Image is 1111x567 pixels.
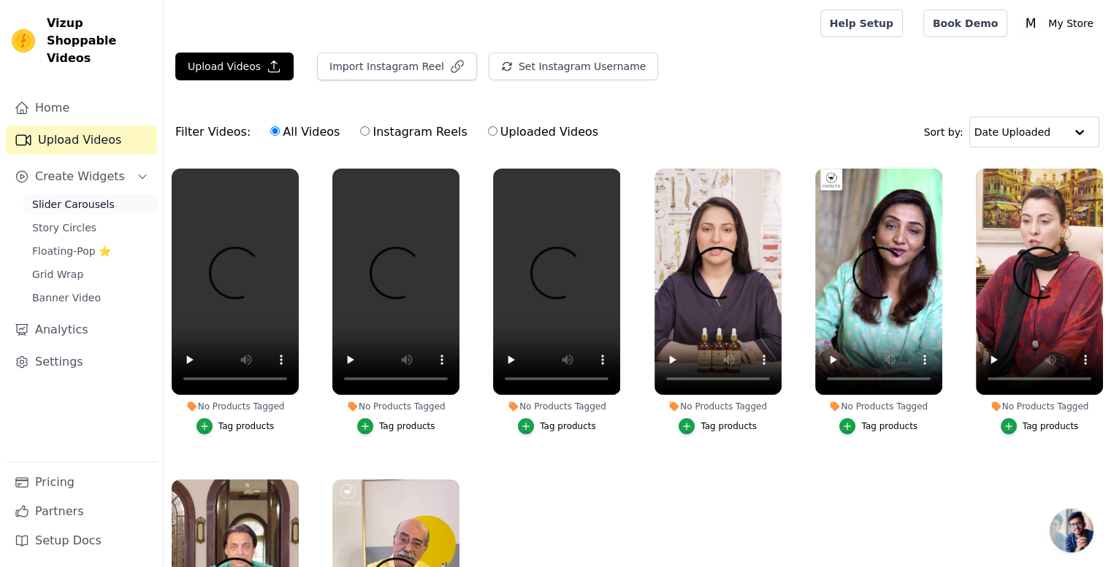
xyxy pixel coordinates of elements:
span: Grid Wrap [32,267,83,282]
a: Home [6,93,157,123]
div: Open chat [1050,509,1093,552]
label: Uploaded Videos [487,123,599,142]
button: Import Instagram Reel [317,53,477,80]
div: No Products Tagged [172,401,299,412]
p: My Store [1042,10,1099,36]
img: Vizup [12,29,35,53]
span: Floating-Pop ⭐ [32,244,111,258]
div: Sort by: [924,117,1100,147]
a: Help Setup [820,9,903,37]
div: Tag products [1023,420,1079,432]
a: Floating-Pop ⭐ [23,241,157,261]
a: Setup Docs [6,526,157,555]
button: Upload Videos [175,53,294,80]
span: Create Widgets [35,168,125,185]
a: Banner Video [23,288,157,308]
a: Slider Carousels [23,194,157,215]
div: No Products Tagged [654,401,782,412]
a: Upload Videos [6,126,157,155]
div: Tag products [700,420,757,432]
label: All Videos [270,123,340,142]
div: No Products Tagged [815,401,942,412]
div: No Products Tagged [332,401,459,412]
input: Uploaded Videos [488,126,497,136]
div: Tag products [540,420,596,432]
text: M [1026,16,1036,31]
span: Vizup Shoppable Videos [47,15,151,67]
a: Settings [6,347,157,377]
button: Tag products [1001,418,1079,434]
input: All Videos [270,126,280,136]
div: Tag products [218,420,275,432]
a: Book Demo [923,9,1007,37]
button: Tag products [196,418,275,434]
div: No Products Tagged [976,401,1103,412]
button: M My Store [1019,10,1099,36]
a: Analytics [6,315,157,344]
a: Partners [6,497,157,526]
input: Instagram Reels [360,126,370,136]
a: Story Circles [23,217,157,238]
button: Tag products [518,418,596,434]
div: Tag products [379,420,435,432]
button: Tag products [839,418,917,434]
label: Instagram Reels [359,123,467,142]
button: Tag products [357,418,435,434]
button: Create Widgets [6,162,157,191]
button: Tag products [679,418,757,434]
div: No Products Tagged [493,401,620,412]
div: Tag products [861,420,917,432]
span: Story Circles [32,220,96,235]
button: Set Instagram Username [489,53,658,80]
a: Grid Wrap [23,264,157,285]
a: Pricing [6,468,157,497]
span: Banner Video [32,290,101,305]
div: Filter Videos: [175,115,606,149]
span: Slider Carousels [32,197,115,212]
